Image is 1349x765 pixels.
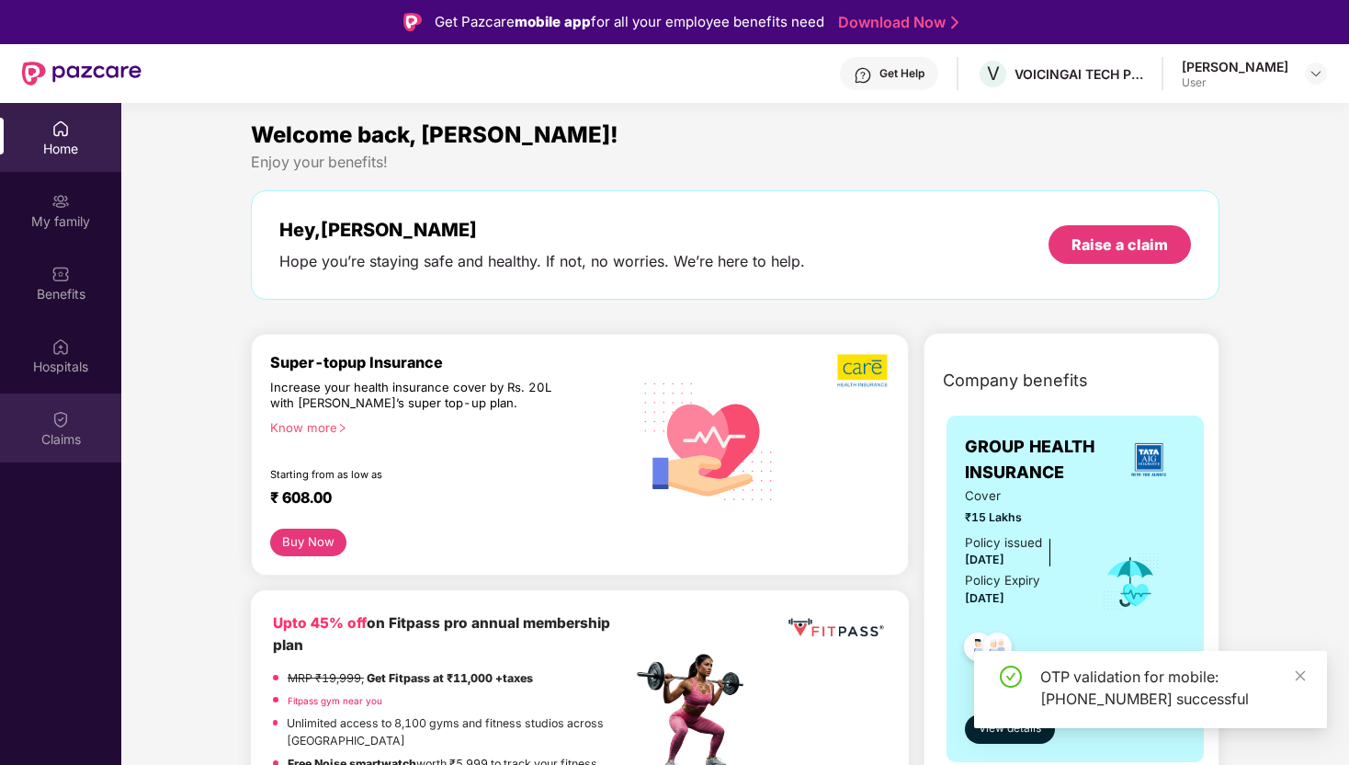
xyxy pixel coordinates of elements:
[279,252,805,271] div: Hope you’re staying safe and healthy. If not, no worries. We’re here to help.
[965,553,1004,566] span: [DATE]
[273,614,610,654] b: on Fitpass pro annual membership plan
[270,488,613,510] div: ₹ 608.00
[337,423,347,433] span: right
[270,420,620,433] div: Know more
[51,337,70,356] img: svg+xml;base64,PHN2ZyBpZD0iSG9zcGl0YWxzIiB4bWxucz0iaHR0cDovL3d3dy53My5vcmcvMjAwMC9zdmciIHdpZHRoPS...
[975,627,1020,672] img: svg+xml;base64,PHN2ZyB4bWxucz0iaHR0cDovL3d3dy53My5vcmcvMjAwMC9zdmciIHdpZHRoPSI0OC45NDMiIGhlaWdodD...
[51,120,70,138] img: svg+xml;base64,PHN2ZyBpZD0iSG9tZSIgeG1sbnM9Imh0dHA6Ly93d3cudzMub3JnLzIwMDAvc3ZnIiB3aWR0aD0iMjAiIG...
[270,529,346,556] button: Buy Now
[965,486,1075,506] span: Cover
[51,265,70,283] img: svg+xml;base64,PHN2ZyBpZD0iQmVuZWZpdHMiIHhtbG5zPSJodHRwOi8vd3d3LnczLm9yZy8yMDAwL3N2ZyIgd2lkdGg9Ij...
[965,434,1113,486] span: GROUP HEALTH INSURANCE
[631,361,787,519] img: svg+xml;base64,PHN2ZyB4bWxucz0iaHR0cDovL3d3dy53My5vcmcvMjAwMC9zdmciIHhtbG5zOnhsaW5rPSJodHRwOi8vd3...
[965,571,1040,590] div: Policy Expiry
[943,368,1088,394] span: Company benefits
[1182,58,1288,75] div: [PERSON_NAME]
[51,410,70,428] img: svg+xml;base64,PHN2ZyBpZD0iQ2xhaW0iIHhtbG5zPSJodHRwOi8vd3d3LnczLm9yZy8yMDAwL3N2ZyIgd2lkdGg9IjIwIi...
[837,353,890,388] img: b5dec4f62d2307b9de63beb79f102df3.png
[1294,669,1307,682] span: close
[270,353,631,371] div: Super-topup Insurance
[1040,666,1305,710] div: OTP validation for mobile: [PHONE_NUMBER] successful
[1015,65,1143,83] div: VOICINGAI TECH PRIVATE LIMITED
[1182,75,1288,90] div: User
[838,13,953,32] a: Download Now
[965,533,1042,553] div: Policy issued
[288,671,364,685] del: MRP ₹19,999,
[1124,435,1173,485] img: insurerLogo
[785,612,887,645] img: fppp.png
[270,468,553,481] div: Starting from as low as
[403,13,422,31] img: Logo
[288,695,382,706] a: Fitpass gym near you
[879,66,924,81] div: Get Help
[1071,234,1168,255] div: Raise a claim
[965,714,1055,744] button: View details
[965,591,1004,605] span: [DATE]
[287,714,631,750] p: Unlimited access to 8,100 gyms and fitness studios across [GEOGRAPHIC_DATA]
[251,153,1219,172] div: Enjoy your benefits!
[22,62,142,86] img: New Pazcare Logo
[1000,666,1022,688] span: check-circle
[965,508,1075,526] span: ₹15 Lakhs
[987,63,1000,85] span: V
[951,13,958,32] img: Stroke
[1309,66,1323,81] img: svg+xml;base64,PHN2ZyBpZD0iRHJvcGRvd24tMzJ4MzIiIHhtbG5zPSJodHRwOi8vd3d3LnczLm9yZy8yMDAwL3N2ZyIgd2...
[279,219,805,241] div: Hey, [PERSON_NAME]
[515,13,591,30] strong: mobile app
[1101,552,1161,612] img: icon
[854,66,872,85] img: svg+xml;base64,PHN2ZyBpZD0iSGVscC0zMngzMiIgeG1sbnM9Imh0dHA6Ly93d3cudzMub3JnLzIwMDAvc3ZnIiB3aWR0aD...
[251,121,618,148] span: Welcome back, [PERSON_NAME]!
[270,380,552,412] div: Increase your health insurance cover by Rs. 20L with [PERSON_NAME]’s super top-up plan.
[273,614,367,632] b: Upto 45% off
[51,192,70,211] img: svg+xml;base64,PHN2ZyB3aWR0aD0iMjAiIGhlaWdodD0iMjAiIHZpZXdCb3g9IjAgMCAyMCAyMCIgZmlsbD0ibm9uZSIgeG...
[367,671,533,685] strong: Get Fitpass at ₹11,000 +taxes
[956,627,1001,672] img: svg+xml;base64,PHN2ZyB4bWxucz0iaHR0cDovL3d3dy53My5vcmcvMjAwMC9zdmciIHdpZHRoPSI0OC45NDMiIGhlaWdodD...
[435,11,824,33] div: Get Pazcare for all your employee benefits need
